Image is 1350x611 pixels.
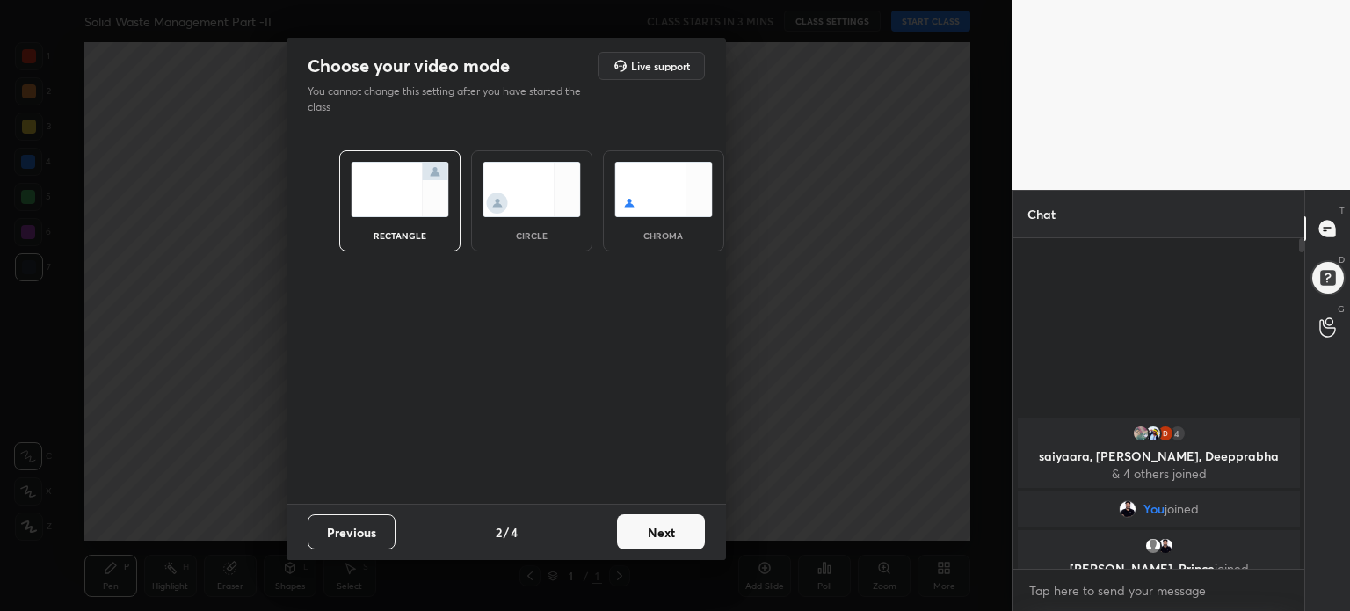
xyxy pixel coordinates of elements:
span: You [1143,502,1165,516]
p: [PERSON_NAME], Prince [1028,562,1289,576]
p: You cannot change this setting after you have started the class [308,84,592,115]
h5: Live support [631,61,690,71]
span: joined [1215,560,1249,577]
img: normalScreenIcon.ae25ed63.svg [351,162,449,217]
span: joined [1165,502,1199,516]
h4: 4 [511,523,518,542]
button: Next [617,514,705,549]
div: 4 [1169,425,1187,442]
div: rectangle [365,231,435,240]
p: Chat [1013,191,1070,237]
div: chroma [628,231,699,240]
div: grid [1013,414,1304,569]
img: chromaScreenIcon.c19ab0a0.svg [614,162,713,217]
p: T [1339,204,1345,217]
h4: / [504,523,509,542]
h4: 2 [496,523,502,542]
p: saiyaara, [PERSON_NAME], Deepprabha [1028,449,1289,463]
div: circle [497,231,567,240]
p: D [1339,253,1345,266]
p: G [1338,302,1345,316]
img: d58f76cd00a64faea5a345cb3a881824.jpg [1119,500,1136,518]
img: circleScreenIcon.acc0effb.svg [483,162,581,217]
button: Previous [308,514,396,549]
img: b72a7fecae984d88b85860ef2f2760fa.jpg [1157,537,1174,555]
h2: Choose your video mode [308,55,510,77]
img: 6d7800d0444a4b94a59275cba0dd1fea.jpg [1132,425,1150,442]
img: e54ef09fadef4b7ebad5b1189fc9059b.jpg [1144,425,1162,442]
p: & 4 others joined [1028,467,1289,481]
img: bb2874e5ecbc4537beab556569058bd9.jpg [1157,425,1174,442]
img: default.png [1144,537,1162,555]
